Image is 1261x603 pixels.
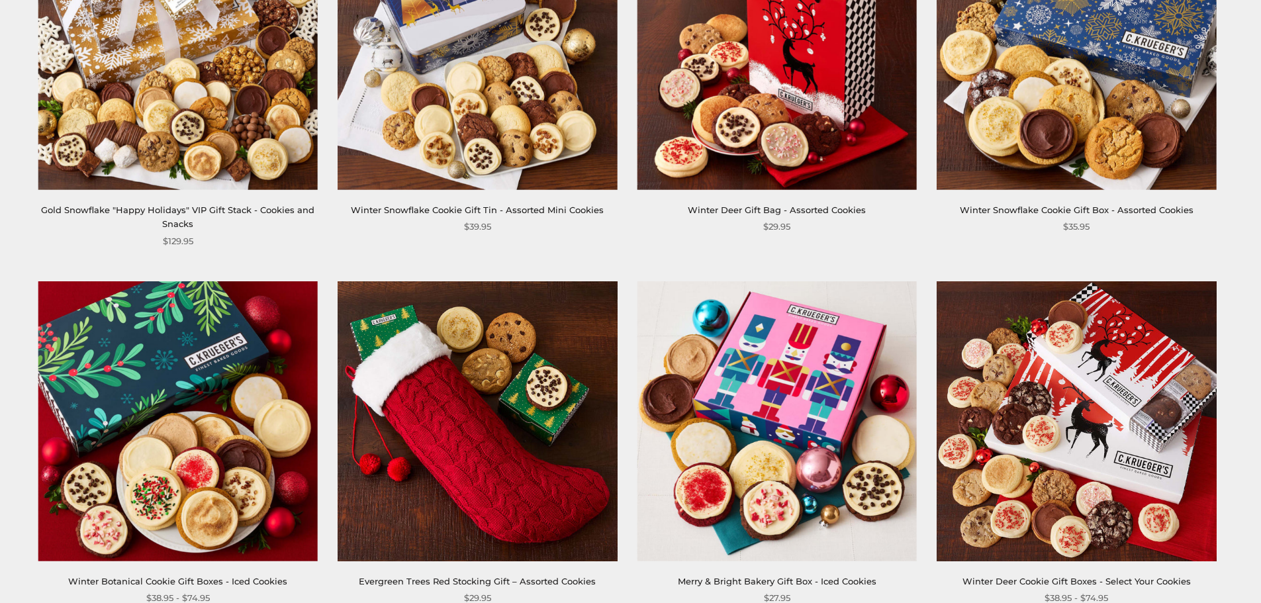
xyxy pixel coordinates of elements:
[464,220,491,234] span: $39.95
[359,576,596,586] a: Evergreen Trees Red Stocking Gift – Assorted Cookies
[41,205,314,229] a: Gold Snowflake "Happy Holidays" VIP Gift Stack - Cookies and Snacks
[1063,220,1090,234] span: $35.95
[962,576,1191,586] a: Winter Deer Cookie Gift Boxes - Select Your Cookies
[68,576,287,586] a: Winter Botanical Cookie Gift Boxes - Iced Cookies
[637,281,917,561] img: Merry & Bright Bakery Gift Box - Iced Cookies
[163,234,193,248] span: $129.95
[960,205,1193,215] a: Winter Snowflake Cookie Gift Box - Assorted Cookies
[688,205,866,215] a: Winter Deer Gift Bag - Assorted Cookies
[678,576,876,586] a: Merry & Bright Bakery Gift Box - Iced Cookies
[338,281,617,561] img: Evergreen Trees Red Stocking Gift – Assorted Cookies
[11,553,137,592] iframe: Sign Up via Text for Offers
[937,281,1216,561] img: Winter Deer Cookie Gift Boxes - Select Your Cookies
[351,205,604,215] a: Winter Snowflake Cookie Gift Tin - Assorted Mini Cookies
[38,281,318,561] img: Winter Botanical Cookie Gift Boxes - Iced Cookies
[763,220,790,234] span: $29.95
